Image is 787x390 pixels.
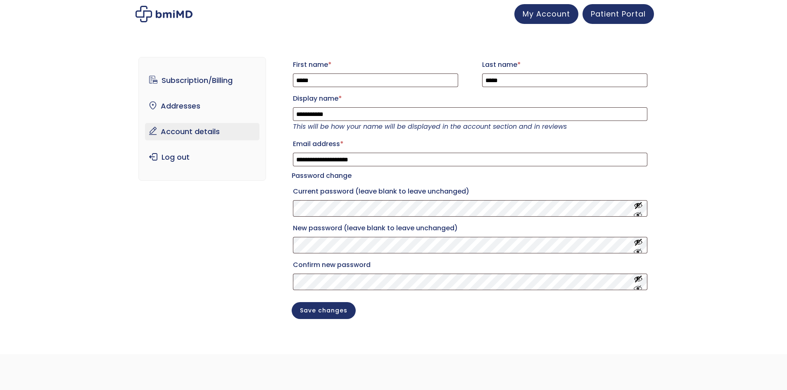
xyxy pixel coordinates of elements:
[292,302,356,319] button: Save changes
[293,122,567,131] em: This will be how your name will be displayed in the account section and in reviews
[293,137,647,151] label: Email address
[482,58,647,71] label: Last name
[634,201,643,216] button: Show password
[293,258,647,272] label: Confirm new password
[292,170,352,182] legend: Password change
[145,72,259,89] a: Subscription/Billing
[145,149,259,166] a: Log out
[145,97,259,115] a: Addresses
[591,9,646,19] span: Patient Portal
[293,222,647,235] label: New password (leave blank to leave unchanged)
[293,58,458,71] label: First name
[145,123,259,140] a: Account details
[293,92,647,105] label: Display name
[634,238,643,253] button: Show password
[583,4,654,24] a: Patient Portal
[293,185,647,198] label: Current password (leave blank to leave unchanged)
[514,4,578,24] a: My Account
[138,57,266,181] nav: Account pages
[523,9,570,19] span: My Account
[634,274,643,290] button: Show password
[136,6,193,22] img: My account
